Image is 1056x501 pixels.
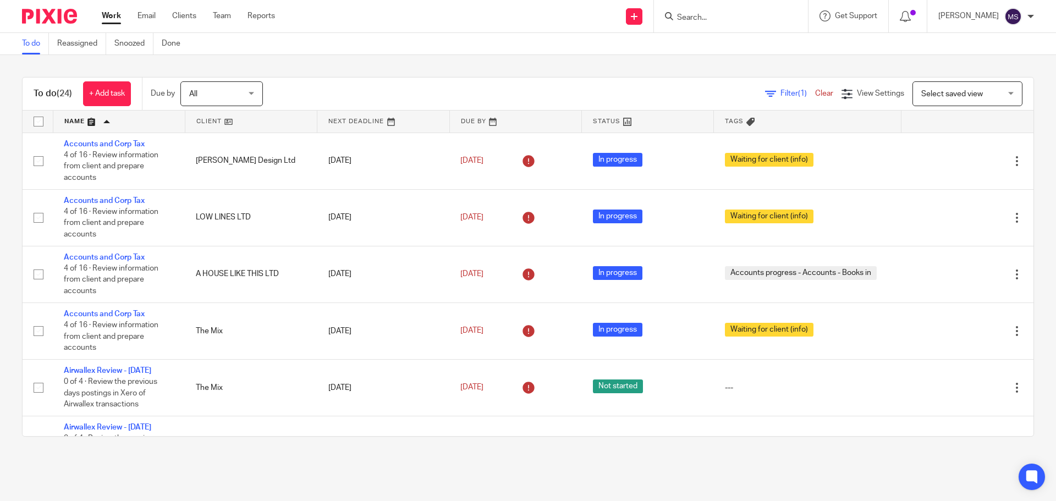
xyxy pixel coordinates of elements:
span: Waiting for client (info) [725,210,813,223]
span: 4 of 16 · Review information from client and prepare accounts [64,208,158,238]
a: Work [102,10,121,21]
span: [DATE] [460,327,483,334]
td: [DATE] [317,416,449,472]
td: The Mix [185,302,317,359]
span: 0 of 4 · Review the previous days postings in Xero of Airwallex transactions [64,378,157,408]
input: Search [676,13,775,23]
a: Accounts and Corp Tax [64,197,145,205]
td: [DATE] [317,246,449,302]
td: A HOUSE LIKE THIS LTD [185,246,317,302]
td: LOW LINES LTD [185,189,317,246]
span: All [189,90,197,98]
span: [DATE] [460,213,483,221]
img: svg%3E [1004,8,1022,25]
a: Airwallex Review - [DATE] [64,423,151,431]
a: Clear [815,90,833,97]
h1: To do [34,88,72,100]
td: [DATE] [317,133,449,189]
a: Airwallex Review - [DATE] [64,367,151,375]
span: [DATE] [460,384,483,392]
span: Select saved view [921,90,983,98]
a: To do [22,33,49,54]
span: View Settings [857,90,904,97]
a: Reports [248,10,275,21]
td: [PERSON_NAME] Design Ltd [185,133,317,189]
td: [DATE] [317,302,449,359]
td: [DATE] [317,189,449,246]
span: In progress [593,266,642,280]
img: Pixie [22,9,77,24]
p: Due by [151,88,175,99]
span: (24) [57,89,72,98]
span: Not started [593,436,643,450]
span: Waiting for client (info) [725,153,813,167]
a: Clients [172,10,196,21]
td: The Mix [185,359,317,416]
a: + Add task [83,81,131,106]
span: 4 of 16 · Review information from client and prepare accounts [64,151,158,181]
span: Filter [780,90,815,97]
a: Done [162,33,189,54]
span: Get Support [835,12,877,20]
span: 0 of 4 · Review the previous days postings in Xero of Airwallex transactions [64,434,157,465]
div: --- [725,382,890,393]
a: Snoozed [114,33,153,54]
td: [DATE] [317,359,449,416]
span: [DATE] [460,270,483,278]
span: Waiting for client (info) [725,323,813,337]
span: Not started [593,379,643,393]
span: Tags [725,118,744,124]
a: Email [137,10,156,21]
a: Accounts and Corp Tax [64,310,145,318]
p: [PERSON_NAME] [938,10,999,21]
a: Accounts and Corp Tax [64,140,145,148]
span: (1) [798,90,807,97]
span: [DATE] [460,157,483,164]
a: Team [213,10,231,21]
span: 4 of 16 · Review information from client and prepare accounts [64,321,158,351]
span: In progress [593,323,642,337]
td: The Mix [185,416,317,472]
a: Accounts and Corp Tax [64,254,145,261]
span: In progress [593,210,642,223]
a: Reassigned [57,33,106,54]
span: 4 of 16 · Review information from client and prepare accounts [64,265,158,295]
span: In progress [593,153,642,167]
span: Accounts progress - Accounts - Books in [725,266,877,280]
